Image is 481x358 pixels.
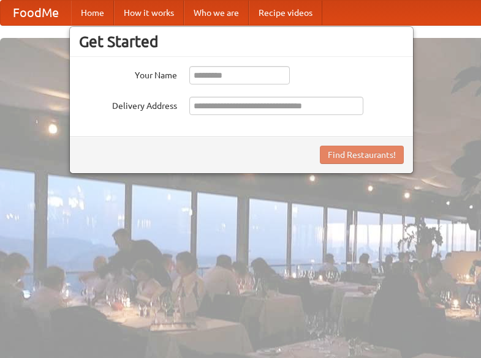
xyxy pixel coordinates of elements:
[71,1,114,25] a: Home
[249,1,322,25] a: Recipe videos
[79,97,177,112] label: Delivery Address
[320,146,404,164] button: Find Restaurants!
[79,32,404,51] h3: Get Started
[184,1,249,25] a: Who we are
[79,66,177,81] label: Your Name
[114,1,184,25] a: How it works
[1,1,71,25] a: FoodMe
